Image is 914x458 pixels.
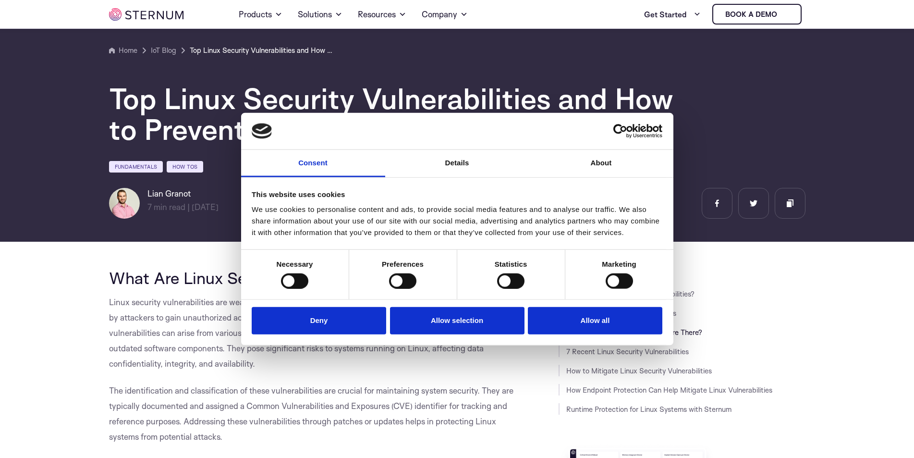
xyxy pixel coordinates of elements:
[578,124,662,138] a: Usercentrics Cookiebot - opens in a new window
[528,307,662,334] button: Allow all
[147,202,152,212] span: 7
[109,385,513,442] span: The identification and classification of these vulnerabilities are crucial for maintaining system...
[358,1,406,28] a: Resources
[192,202,219,212] span: [DATE]
[109,8,183,21] img: sternum iot
[239,1,282,28] a: Products
[382,260,424,268] strong: Preferences
[252,307,386,334] button: Deny
[109,83,685,145] h1: Top Linux Security Vulnerabilities and How to Prevent Them
[109,268,403,288] span: What Are Linux Security Vulnerabilities?
[566,347,689,356] a: 7 Recent Linux Security Vulnerabilities
[151,45,176,56] a: IoT Blog
[252,189,662,200] div: This website uses cookies
[385,150,529,177] a: Details
[602,260,636,268] strong: Marketing
[566,405,731,414] a: Runtime Protection for Linux Systems with Sternum
[109,188,140,219] img: Lian Granot
[241,150,385,177] a: Consent
[559,269,805,276] h3: JUMP TO SECTION
[390,307,524,334] button: Allow selection
[277,260,313,268] strong: Necessary
[109,161,163,173] a: Fundamentals
[252,124,272,139] img: logo
[147,202,190,212] span: min read |
[298,1,342,28] a: Solutions
[529,150,673,177] a: About
[566,385,772,395] a: How Endpoint Protection Can Help Mitigate Linux Vulnerabilities
[167,161,203,173] a: How Tos
[147,188,219,199] h6: Lian Granot
[252,204,662,238] div: We use cookies to personalise content and ads, to provide social media features and to analyse ou...
[422,1,468,28] a: Company
[644,5,701,24] a: Get Started
[566,366,712,375] a: How to Mitigate Linux Security Vulnerabilities
[712,4,802,25] a: Book a demo
[781,11,789,18] img: sternum iot
[109,297,508,369] span: Linux security vulnerabilities are weaknesses or flaws within the Linux operating system that can...
[109,45,137,56] a: Home
[190,45,334,56] a: Top Linux Security Vulnerabilities and How to Prevent Them
[495,260,527,268] strong: Statistics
